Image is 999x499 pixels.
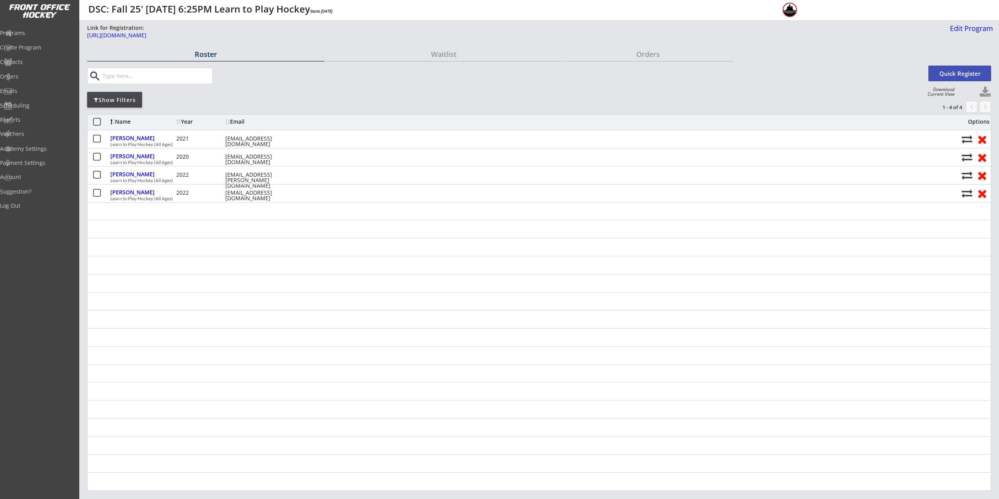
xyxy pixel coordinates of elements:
[947,25,993,38] a: Edit Program
[110,119,174,124] div: Name
[928,66,991,81] button: Quick Register
[979,86,991,98] button: Click to download full roster. Your browser settings may try to block it, check your security set...
[110,154,174,159] div: [PERSON_NAME]
[176,136,223,141] div: 2021
[962,170,972,181] button: Move player
[87,24,145,32] div: Link for Registration:
[947,25,993,32] div: Edit Program
[110,172,174,177] div: [PERSON_NAME]
[563,51,733,58] div: Orders
[176,190,223,196] div: 2022
[975,169,989,181] button: Remove from roster (no refund)
[101,68,212,84] input: Type here...
[176,119,223,124] div: Year
[87,51,325,58] div: Roster
[110,142,957,147] div: Learn to Play Hockey (All Ages)
[975,133,989,145] button: Remove from roster (no refund)
[225,154,296,165] div: [EMAIL_ADDRESS][DOMAIN_NAME]
[966,101,977,113] button: chevron_left
[110,160,957,165] div: Learn to Play Hockey (All Ages)
[924,87,955,97] div: Download Current View
[225,172,296,188] div: [EMAIL_ADDRESS][PERSON_NAME][DOMAIN_NAME]
[110,135,174,141] div: [PERSON_NAME]
[110,178,957,183] div: Learn to Play Hockey (All Ages)
[225,119,296,124] div: Email
[88,70,101,82] button: search
[87,33,483,42] a: [URL][DOMAIN_NAME]
[176,154,223,159] div: 2020
[310,8,332,14] em: Starts [DATE]
[975,151,989,163] button: Remove from roster (no refund)
[87,96,142,104] div: Show Filters
[225,190,296,201] div: [EMAIL_ADDRESS][DOMAIN_NAME]
[962,188,972,199] button: Move player
[110,196,957,201] div: Learn to Play Hockey (All Ages)
[979,101,991,113] button: keyboard_arrow_right
[325,51,563,58] div: Waitlist
[921,104,962,111] div: 1 - 4 of 4
[962,134,972,144] button: Move player
[225,136,296,147] div: [EMAIL_ADDRESS][DOMAIN_NAME]
[87,33,483,38] div: [URL][DOMAIN_NAME]
[962,152,972,163] button: Move player
[176,172,223,177] div: 2022
[110,190,174,195] div: [PERSON_NAME]
[962,119,990,124] div: Options
[975,187,989,199] button: Remove from roster (no refund)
